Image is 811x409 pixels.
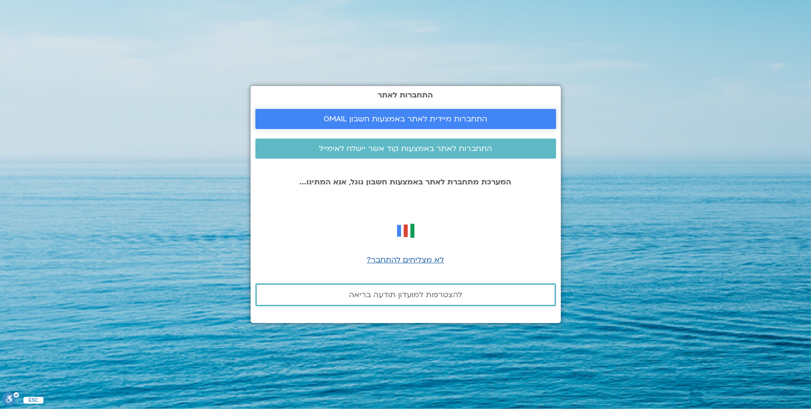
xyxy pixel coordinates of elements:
span: התחברות לאתר באמצעות קוד אשר יישלח לאימייל [319,144,492,153]
span: התחברות מיידית לאתר באמצעות חשבון GMAIL [324,115,487,123]
h2: התחברות לאתר [255,91,556,99]
a: להצטרפות למועדון תודעה בריאה [255,283,556,306]
a: לא מצליחים להתחבר? [367,255,444,265]
span: להצטרפות למועדון תודעה בריאה [349,291,462,299]
p: המערכת מתחברת לאתר באמצעות חשבון גוגל, אנא המתינו... [255,178,556,186]
a: התחברות מיידית לאתר באמצעות חשבון GMAIL [255,109,556,129]
a: התחברות לאתר באמצעות קוד אשר יישלח לאימייל [255,139,556,159]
